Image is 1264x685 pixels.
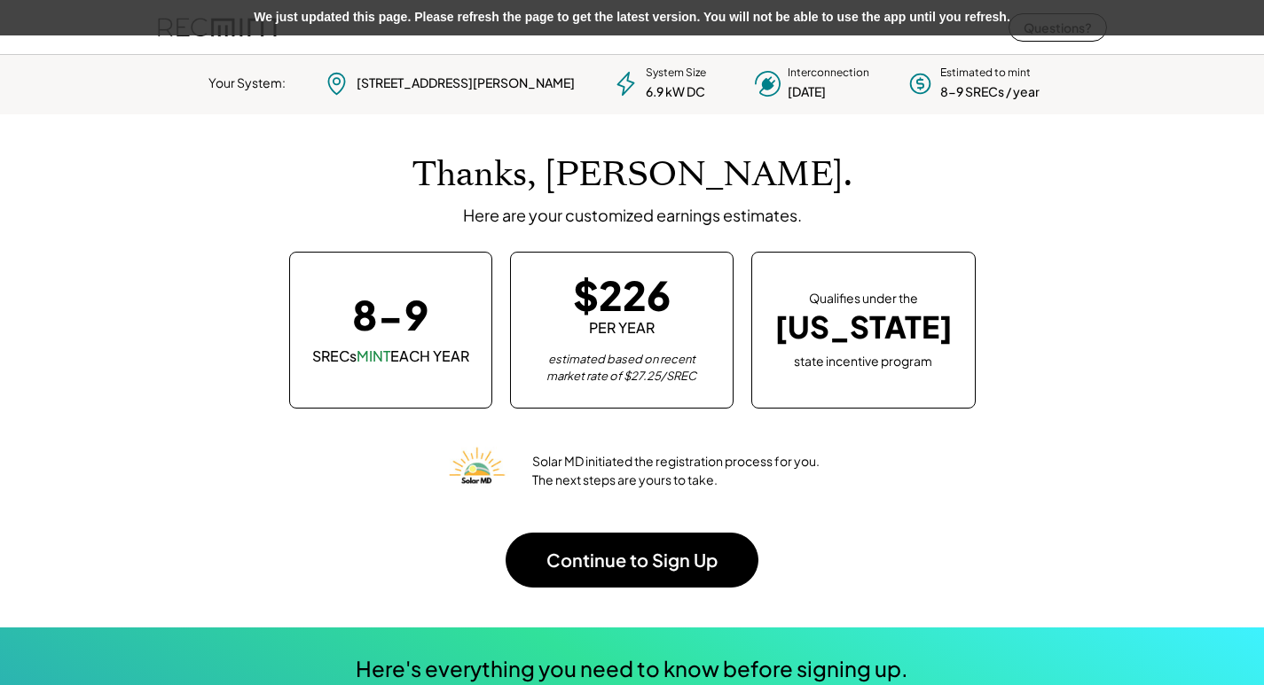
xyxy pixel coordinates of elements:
div: state incentive program [794,350,932,370]
div: Interconnection [788,66,869,81]
div: Estimated to mint [940,66,1031,81]
div: $226 [573,275,671,315]
div: Here are your customized earnings estimates. [463,205,802,225]
div: Qualifies under the [809,290,918,307]
div: Solar MD initiated the registration process for you. The next steps are yours to take. [532,452,821,489]
img: Solar%20MD%20LOgo.png [444,435,514,506]
div: [US_STATE] [774,309,953,346]
div: [STREET_ADDRESS][PERSON_NAME] [357,74,575,92]
button: Continue to Sign Up [506,533,758,588]
font: MINT [357,346,390,365]
div: PER YEAR [589,318,655,338]
div: SRECs EACH YEAR [312,346,469,366]
div: 8-9 [352,294,428,334]
div: System Size [646,66,706,81]
div: estimated based on recent market rate of $27.25/SREC [533,351,711,385]
div: Here's everything you need to know before signing up. [356,654,908,684]
div: 8-9 SRECs / year [940,83,1040,101]
div: 6.9 kW DC [646,83,705,101]
div: [DATE] [788,83,826,101]
div: Your System: [208,74,286,92]
h1: Thanks, [PERSON_NAME]. [412,154,852,196]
